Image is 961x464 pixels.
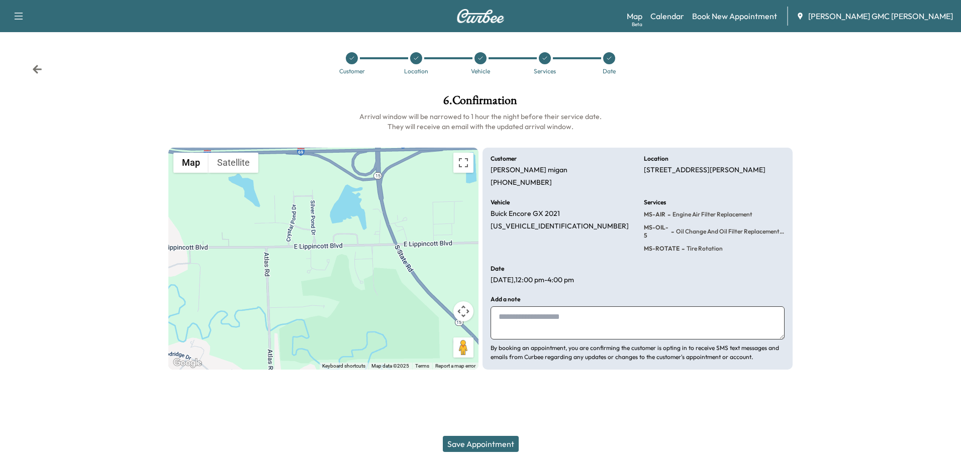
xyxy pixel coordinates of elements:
[650,10,684,22] a: Calendar
[491,266,504,272] h6: Date
[491,166,567,175] p: [PERSON_NAME] migan
[491,178,552,187] p: [PHONE_NUMBER]
[171,357,204,370] a: Open this area in Google Maps (opens a new window)
[632,21,642,28] div: Beta
[603,68,616,74] div: Date
[491,343,785,362] p: By booking an appointment, you are confirming the customer is opting in to receive SMS text messa...
[808,10,953,22] span: [PERSON_NAME] GMC [PERSON_NAME]
[491,222,629,231] p: [US_VEHICLE_IDENTIFICATION_NUMBER]
[644,223,669,240] span: MS-OIL-5
[491,209,560,218] p: Buick Encore GX 2021
[453,153,473,173] button: Toggle fullscreen view
[644,156,668,162] h6: Location
[471,68,490,74] div: Vehicle
[644,166,765,175] p: [STREET_ADDRESS][PERSON_NAME]
[453,337,473,358] button: Drag Pegman onto the map to open Street View
[692,10,777,22] a: Book New Appointment
[627,10,642,22] a: MapBeta
[669,226,674,237] span: -
[534,68,556,74] div: Services
[168,111,793,132] h6: Arrival window will be narrowed to 1 hour the night before their service date. They will receive ...
[415,363,429,369] a: Terms (opens in new tab)
[685,245,723,253] span: Tire Rotation
[670,210,752,218] span: Engine Air Filter Replacement
[322,363,365,370] button: Keyboard shortcuts
[491,156,517,162] h6: Customer
[453,301,473,321] button: Map camera controls
[404,68,428,74] div: Location
[674,227,785,236] span: Oil Change and Oil Filter Replacement - 5 Qt
[435,363,475,369] a: Report a map error
[644,199,666,205] h6: Services
[443,436,519,452] button: Save Appointment
[680,244,685,254] span: -
[491,276,574,285] p: [DATE] , 12:00 pm - 4:00 pm
[644,210,665,218] span: MS-AIR
[456,9,505,23] img: Curbee Logo
[168,94,793,111] h1: 6 . Confirmation
[339,68,365,74] div: Customer
[171,357,204,370] img: Google
[32,64,42,74] div: Back
[491,199,510,205] h6: Vehicle
[644,245,680,253] span: MS-ROTATE
[665,209,670,219] span: -
[173,153,209,173] button: Show street map
[209,153,258,173] button: Show satellite imagery
[491,296,520,302] h6: Add a note
[371,363,409,369] span: Map data ©2025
